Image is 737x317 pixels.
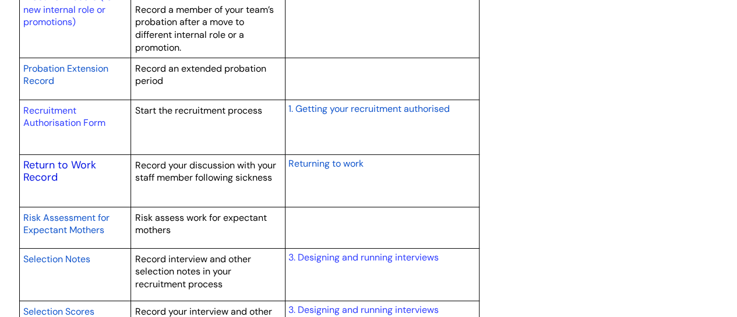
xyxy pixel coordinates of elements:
[135,3,274,54] span: Record a member of your team’s probation after a move to different internal role or a promotion.
[288,103,449,115] span: 1. Getting your recruitment authorised
[23,61,108,88] a: Probation Extension Record
[135,104,262,117] span: Start the recruitment process
[288,251,438,263] a: 3. Designing and running interviews
[23,158,96,185] a: Return to Work Record
[23,210,110,237] a: Risk Assessment for Expectant Mothers
[288,304,438,316] a: 3. Designing and running interviews
[23,252,90,266] a: Selection Notes
[23,253,90,265] span: Selection Notes
[23,62,108,87] span: Probation Extension Record
[135,212,267,237] span: Risk assess work for expectant mothers
[23,212,110,237] span: Risk Assessment for Expectant Mothers
[288,157,363,170] span: Returning to work
[135,159,276,184] span: Record your discussion with your staff member following sickness
[288,156,363,170] a: Returning to work
[135,62,266,87] span: Record an extended probation period
[288,101,449,115] a: 1. Getting your recruitment authorised
[135,253,251,290] span: Record interview and other selection notes in your recruitment process
[23,104,105,129] a: Recruitment Authorisation Form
